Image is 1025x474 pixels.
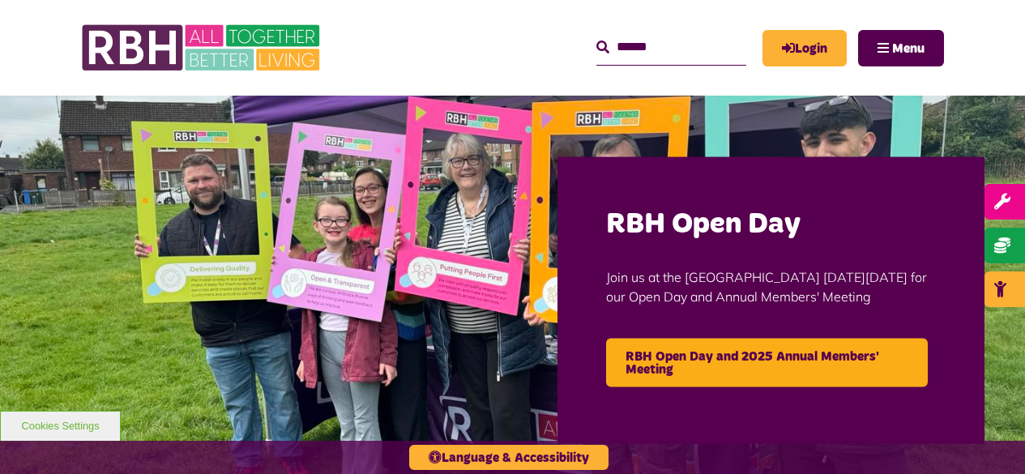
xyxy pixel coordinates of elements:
h2: RBH Open Day [606,205,936,243]
img: RBH [81,16,324,79]
p: Join us at the [GEOGRAPHIC_DATA] [DATE][DATE] for our Open Day and Annual Members' Meeting [606,243,936,331]
span: Menu [892,42,925,55]
a: RBH Open Day and 2025 Annual Members' Meeting [606,339,928,387]
button: Language & Accessibility [409,445,609,470]
iframe: Netcall Web Assistant for live chat [952,401,1025,474]
button: Navigation [858,30,944,66]
a: MyRBH [762,30,847,66]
